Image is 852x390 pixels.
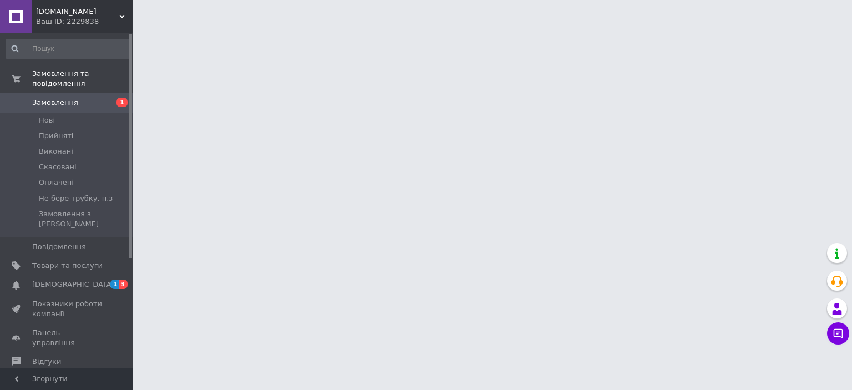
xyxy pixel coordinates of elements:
[32,328,103,348] span: Панель управління
[32,261,103,271] span: Товари та послуги
[39,131,73,141] span: Прийняті
[110,280,119,289] span: 1
[36,7,119,17] span: Mobileparts.com.ua
[827,322,849,345] button: Чат з покупцем
[36,17,133,27] div: Ваш ID: 2229838
[32,299,103,319] span: Показники роботи компанії
[39,178,74,188] span: Оплачені
[39,209,130,229] span: Замовлення з [PERSON_NAME]
[6,39,131,59] input: Пошук
[32,357,61,367] span: Відгуки
[39,162,77,172] span: Скасовані
[39,146,73,156] span: Виконані
[116,98,128,107] span: 1
[32,280,114,290] span: [DEMOGRAPHIC_DATA]
[39,115,55,125] span: Нові
[119,280,128,289] span: 3
[32,242,86,252] span: Повідомлення
[32,98,78,108] span: Замовлення
[32,69,133,89] span: Замовлення та повідомлення
[39,194,113,204] span: Не бере трубку, п.з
